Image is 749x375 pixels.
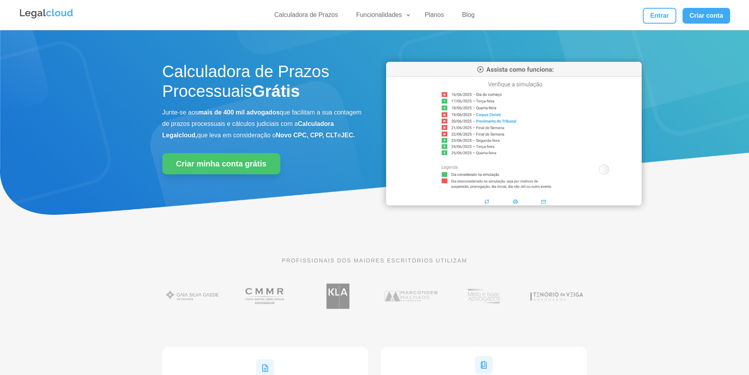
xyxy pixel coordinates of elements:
a: Calculadora de Prazos Processuais da Legalcloud [386,200,642,207]
strong: Grátis [252,82,300,100]
img: Marcondes Machado Advogados utilizam a Legalcloud [381,279,441,313]
img: Gaia Silva Gaede Advogados Associados [162,279,223,313]
a: Funcionalidades [351,11,412,22]
img: Profissionais do escritório Melo e Isaac Advogados utilizam a Legalcloud [454,279,514,313]
a: Blog [457,11,479,22]
b: Novo CPC, CPP, CLT [276,132,338,139]
img: Ícone Documentos para Tempestividade [475,356,493,374]
b: Calculadora Legalcloud, [162,120,334,139]
a: Criar conta [683,8,731,24]
img: Calculadora de Prazos Processuais da Legalcloud [386,62,642,205]
b: mais de 400 mil advogados [198,109,280,116]
a: Planos [420,11,449,22]
p: PROFISSIONAIS DOS MAIORES ESCRITÓRIOS UTILIZAM [162,256,587,265]
img: Koury Lopes Advogados [308,279,368,313]
a: Logo da Legalcloud [19,14,74,21]
img: Legalcloud Logo [19,8,74,20]
a: Entrar [643,8,676,24]
a: Calculadora de Prazos [270,11,343,22]
p: Junte-se aos que facilitam a sua contagem de prazos processuais e cálculos judiciais com a que le... [162,107,363,141]
img: Tenório da Veiga Advogados [526,279,587,313]
img: Costa Martins Meira Rinaldi Advogados [235,279,295,313]
h1: Calculadora de Prazos Processuais [162,62,363,105]
b: JEC. [341,132,355,139]
a: Criar minha conta grátis [162,153,280,174]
